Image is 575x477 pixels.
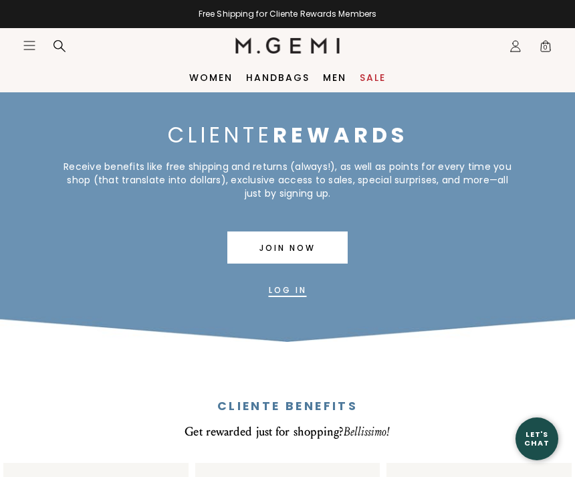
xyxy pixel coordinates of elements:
[246,72,310,83] a: Handbags
[168,120,408,150] span: CLIENTE
[360,72,386,83] a: Sale
[13,425,562,440] div: Get rewarded just for shopping?
[189,72,233,83] a: Women
[227,231,348,264] a: Banner primary button
[515,430,558,447] div: Let's Chat
[323,72,346,83] a: Men
[273,120,408,150] strong: REWARDS
[344,425,390,439] em: Bellissimo!
[62,160,513,200] div: Receive benefits like free shipping and returns (always!), as well as points for every time you s...
[23,39,36,52] button: Open site menu
[269,274,307,306] a: Banner secondary button
[235,37,340,54] img: M.Gemi
[539,42,552,56] span: 0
